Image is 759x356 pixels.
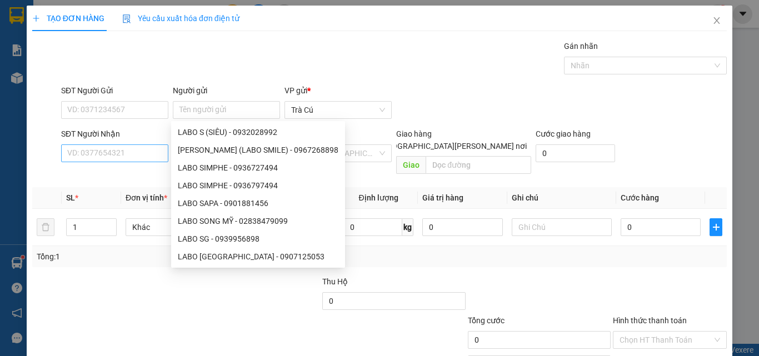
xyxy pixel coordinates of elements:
[72,48,185,63] div: 0918550829
[171,159,345,177] div: LABO SIMPHE - 0936727494
[66,193,75,202] span: SL
[171,230,345,248] div: LABO SG - 0939956898
[8,71,26,83] span: CR :
[536,129,591,138] label: Cước giao hàng
[536,144,615,162] input: Cước giao hàng
[9,9,64,23] div: Trà Cú
[358,193,398,202] span: Định lượng
[422,193,463,202] span: Giá trị hàng
[171,212,345,230] div: LABO SONG MỸ - 02838479099
[701,6,732,37] button: Close
[171,248,345,265] div: LABO SÀI GÒN - 0907125053
[322,277,348,286] span: Thu Hộ
[72,34,185,48] div: LABO S
[122,14,131,23] img: icon
[61,128,168,140] div: SĐT Người Nhận
[122,14,239,23] span: Yêu cầu xuất hóa đơn điện tử
[9,11,27,22] span: Gửi:
[621,193,659,202] span: Cước hàng
[613,316,687,325] label: Hình thức thanh toán
[178,162,338,174] div: LABO SIMPHE - 0936727494
[468,316,505,325] span: Tổng cước
[37,218,54,236] button: delete
[426,156,531,174] input: Dọc đường
[178,126,338,138] div: LABO S (SIÊU) - 0932028992
[126,193,167,202] span: Đơn vị tính
[712,16,721,25] span: close
[396,156,426,174] span: Giao
[564,42,598,51] label: Gán nhãn
[178,144,338,156] div: [PERSON_NAME] (LABO SMILE) - 0967268898
[32,14,40,22] span: plus
[507,187,616,209] th: Ghi chú
[9,23,64,36] div: BS LIÊM
[375,140,531,152] span: [GEOGRAPHIC_DATA][PERSON_NAME] nơi
[171,194,345,212] div: LABO SAPA - 0901881456
[132,219,219,235] span: Khác
[710,223,722,232] span: plus
[171,141,345,159] div: KHOA (LABO SMILE) - 0967268898
[72,9,185,34] div: [GEOGRAPHIC_DATA]
[72,9,99,21] span: Nhận:
[178,179,338,192] div: LABO SIMPHE - 0936797494
[171,177,345,194] div: LABO SIMPHE - 0936797494
[396,129,432,138] span: Giao hàng
[173,84,280,97] div: Người gửi
[178,233,338,245] div: LABO SG - 0939956898
[32,14,104,23] span: TẠO ĐƠN HÀNG
[402,218,413,236] span: kg
[710,218,722,236] button: plus
[422,218,502,236] input: 0
[291,102,385,118] span: Trà Cú
[171,123,345,141] div: LABO S (SIÊU) - 0932028992
[512,218,612,236] input: Ghi Chú
[284,84,392,97] div: VP gửi
[61,84,168,97] div: SĐT Người Gửi
[178,197,338,209] div: LABO SAPA - 0901881456
[37,250,294,263] div: Tổng: 1
[8,70,66,83] div: 20.000
[178,215,338,227] div: LABO SONG MỸ - 02838479099
[178,250,338,263] div: LABO [GEOGRAPHIC_DATA] - 0907125053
